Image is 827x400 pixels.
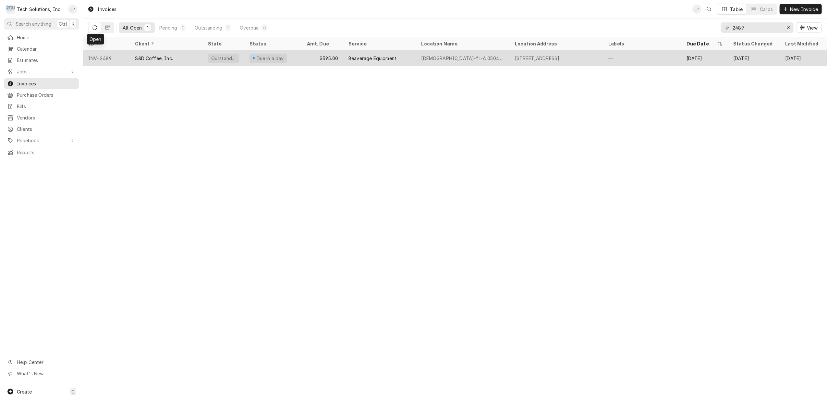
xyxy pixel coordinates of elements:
[17,80,76,87] span: Invoices
[348,40,409,47] div: Service
[733,22,781,33] input: Keyword search
[83,50,130,66] div: INV-2489
[4,66,79,77] a: Go to Jobs
[146,24,150,31] div: 1
[692,5,701,14] div: Lisa Paschal's Avatar
[4,357,79,368] a: Go to Help Center
[72,20,75,27] span: K
[733,40,775,47] div: Status Changed
[262,24,266,31] div: 0
[307,40,337,47] div: Amt. Due
[17,57,76,64] span: Estimates
[17,149,76,156] span: Reports
[4,124,79,134] a: Clients
[780,50,827,66] div: [DATE]
[17,6,61,13] div: Tech Solutions, Inc.
[256,55,285,62] div: Due in a day
[806,24,819,31] span: View
[4,135,79,146] a: Go to Pricebook
[16,20,51,27] span: Search anything
[135,55,173,62] div: S&D Coffee, Inc.
[760,6,773,13] div: Cards
[249,40,295,47] div: Status
[780,4,822,14] button: New Invoice
[17,45,76,52] span: Calendar
[603,50,681,66] div: —
[4,368,79,379] a: Go to What's New
[302,50,343,66] div: $395.00
[17,103,76,110] span: Bills
[208,40,239,47] div: State
[4,32,79,43] a: Home
[4,78,79,89] a: Invoices
[783,22,794,33] button: Erase input
[687,40,716,47] div: Due Date
[159,24,177,31] div: Pending
[4,90,79,100] a: Purchase Orders
[211,55,237,62] div: Outstanding
[796,22,822,33] button: View
[728,50,780,66] div: [DATE]
[17,92,76,98] span: Purchase Orders
[226,24,230,31] div: 1
[4,44,79,54] a: Calendar
[17,126,76,132] span: Clients
[4,112,79,123] a: Vendors
[17,137,66,144] span: Pricebook
[6,5,15,14] div: T
[71,388,75,395] span: C
[348,55,396,62] div: Beaverage Equipment
[123,24,142,31] div: All Open
[240,24,259,31] div: Overdue
[135,40,196,47] div: Client
[785,40,821,47] div: Last Modified
[421,55,505,62] div: [DEMOGRAPHIC_DATA]-fil-A 05049 - [GEOGRAPHIC_DATA]
[195,24,222,31] div: Outstanding
[515,40,597,47] div: Location Address
[59,20,67,27] span: Ctrl
[87,34,104,44] div: Open
[17,370,75,377] span: What's New
[68,5,77,14] div: Lisa Paschal's Avatar
[681,50,728,66] div: [DATE]
[68,5,77,14] div: LP
[4,147,79,158] a: Reports
[4,101,79,112] a: Bills
[789,6,819,13] span: New Invoice
[17,359,75,366] span: Help Center
[17,68,66,75] span: Jobs
[421,40,503,47] div: Location Name
[88,40,123,47] div: ID
[17,389,32,394] span: Create
[730,6,743,13] div: Table
[6,5,15,14] div: Tech Solutions, Inc.'s Avatar
[515,55,560,62] div: [STREET_ADDRESS]
[17,114,76,121] span: Vendors
[704,4,714,14] button: Open search
[608,40,676,47] div: Labels
[181,24,185,31] div: 0
[4,18,79,30] button: Search anythingCtrlK
[4,55,79,66] a: Estimates
[17,34,76,41] span: Home
[692,5,701,14] div: LP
